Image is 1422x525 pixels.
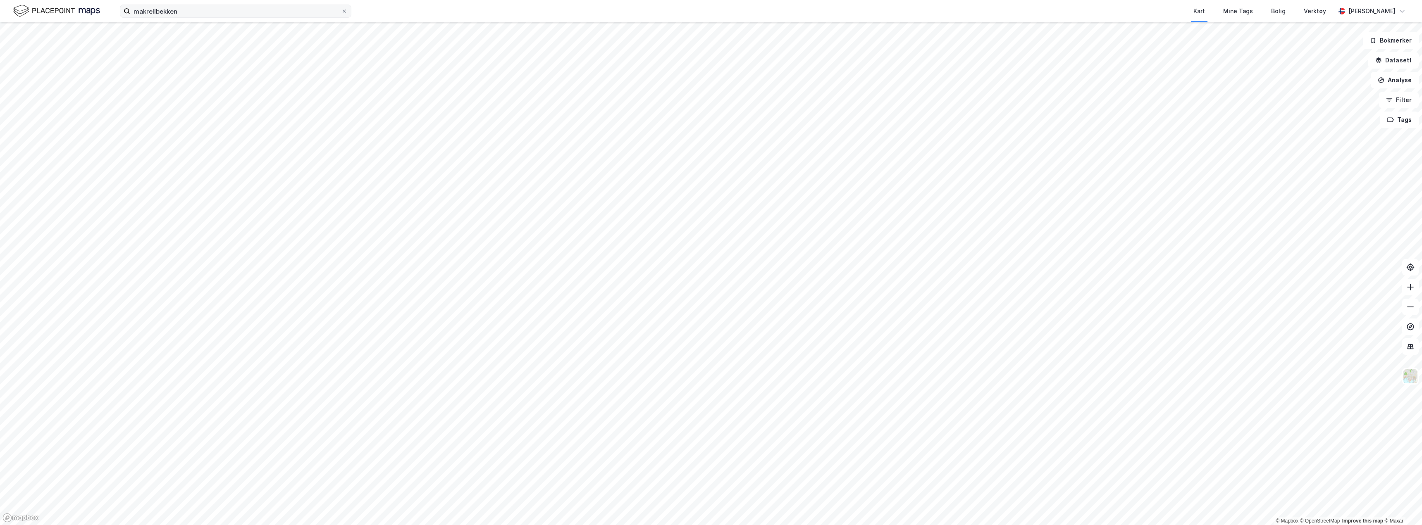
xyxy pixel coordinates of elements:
[130,5,341,17] input: Søk på adresse, matrikkel, gårdeiere, leietakere eller personer
[13,4,100,18] img: logo.f888ab2527a4732fd821a326f86c7f29.svg
[1380,112,1419,128] button: Tags
[1271,6,1286,16] div: Bolig
[1342,518,1383,524] a: Improve this map
[1304,6,1326,16] div: Verktøy
[1363,32,1419,49] button: Bokmerker
[1348,6,1396,16] div: [PERSON_NAME]
[1300,518,1340,524] a: OpenStreetMap
[1371,72,1419,88] button: Analyse
[1381,485,1422,525] div: Kontrollprogram for chat
[1193,6,1205,16] div: Kart
[1368,52,1419,69] button: Datasett
[1379,92,1419,108] button: Filter
[1403,368,1418,384] img: Z
[1276,518,1298,524] a: Mapbox
[2,513,39,523] a: Mapbox homepage
[1381,485,1422,525] iframe: Chat Widget
[1223,6,1253,16] div: Mine Tags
